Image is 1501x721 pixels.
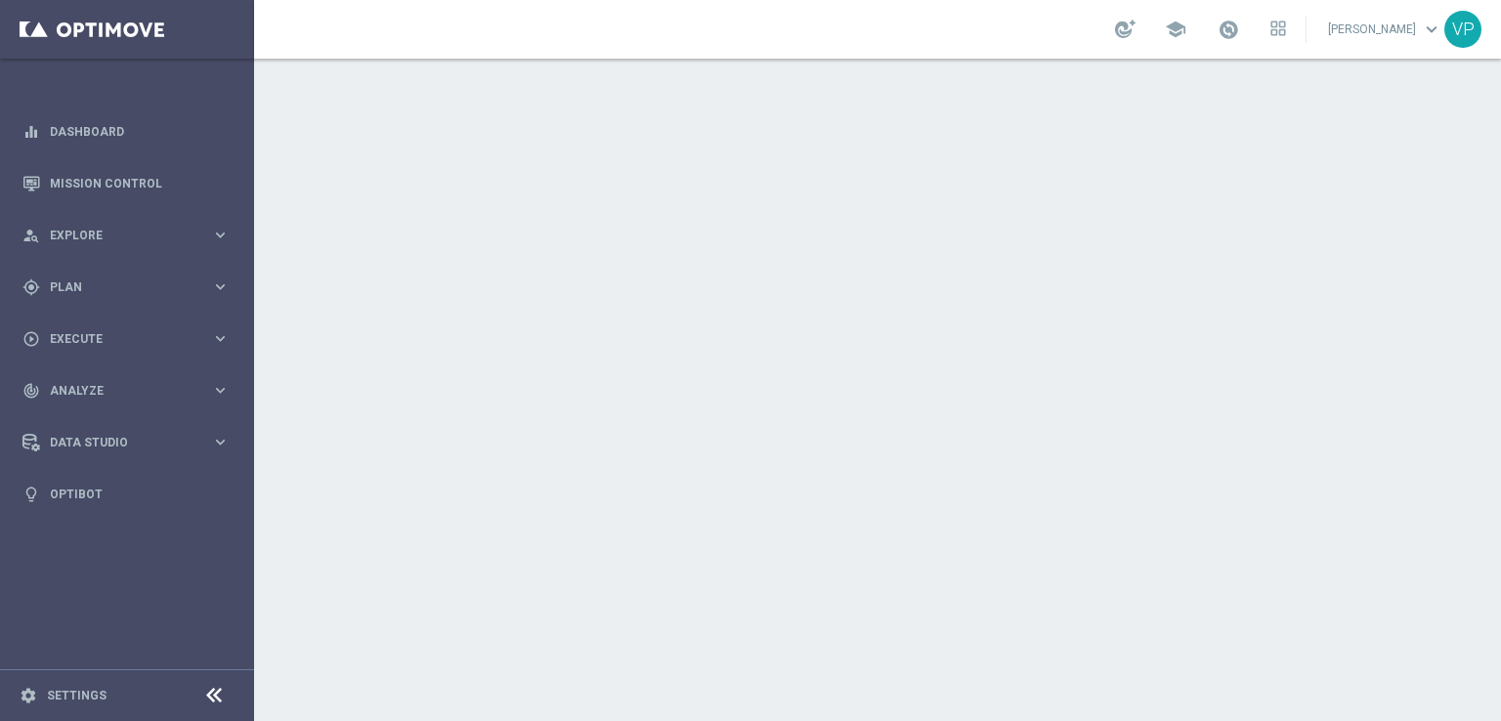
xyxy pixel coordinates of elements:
[50,230,211,241] span: Explore
[50,281,211,293] span: Plan
[50,333,211,345] span: Execute
[21,176,231,191] button: Mission Control
[21,383,231,399] button: track_changes Analyze keyboard_arrow_right
[22,278,40,296] i: gps_fixed
[50,157,230,209] a: Mission Control
[22,330,40,348] i: play_circle_outline
[211,226,230,244] i: keyboard_arrow_right
[22,382,40,400] i: track_changes
[21,435,231,450] button: Data Studio keyboard_arrow_right
[21,279,231,295] button: gps_fixed Plan keyboard_arrow_right
[22,227,211,244] div: Explore
[211,433,230,451] i: keyboard_arrow_right
[211,381,230,400] i: keyboard_arrow_right
[47,690,107,701] a: Settings
[21,487,231,502] button: lightbulb Optibot
[22,123,40,141] i: equalizer
[22,382,211,400] div: Analyze
[22,434,211,451] div: Data Studio
[20,687,37,704] i: settings
[1326,15,1444,44] a: [PERSON_NAME]keyboard_arrow_down
[211,277,230,296] i: keyboard_arrow_right
[22,157,230,209] div: Mission Control
[50,468,230,520] a: Optibot
[1421,19,1442,40] span: keyboard_arrow_down
[50,385,211,397] span: Analyze
[22,278,211,296] div: Plan
[1444,11,1481,48] div: VP
[50,437,211,448] span: Data Studio
[50,106,230,157] a: Dashboard
[21,124,231,140] button: equalizer Dashboard
[1165,19,1186,40] span: school
[22,106,230,157] div: Dashboard
[21,331,231,347] button: play_circle_outline Execute keyboard_arrow_right
[22,486,40,503] i: lightbulb
[21,228,231,243] button: person_search Explore keyboard_arrow_right
[22,468,230,520] div: Optibot
[22,330,211,348] div: Execute
[211,329,230,348] i: keyboard_arrow_right
[22,227,40,244] i: person_search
